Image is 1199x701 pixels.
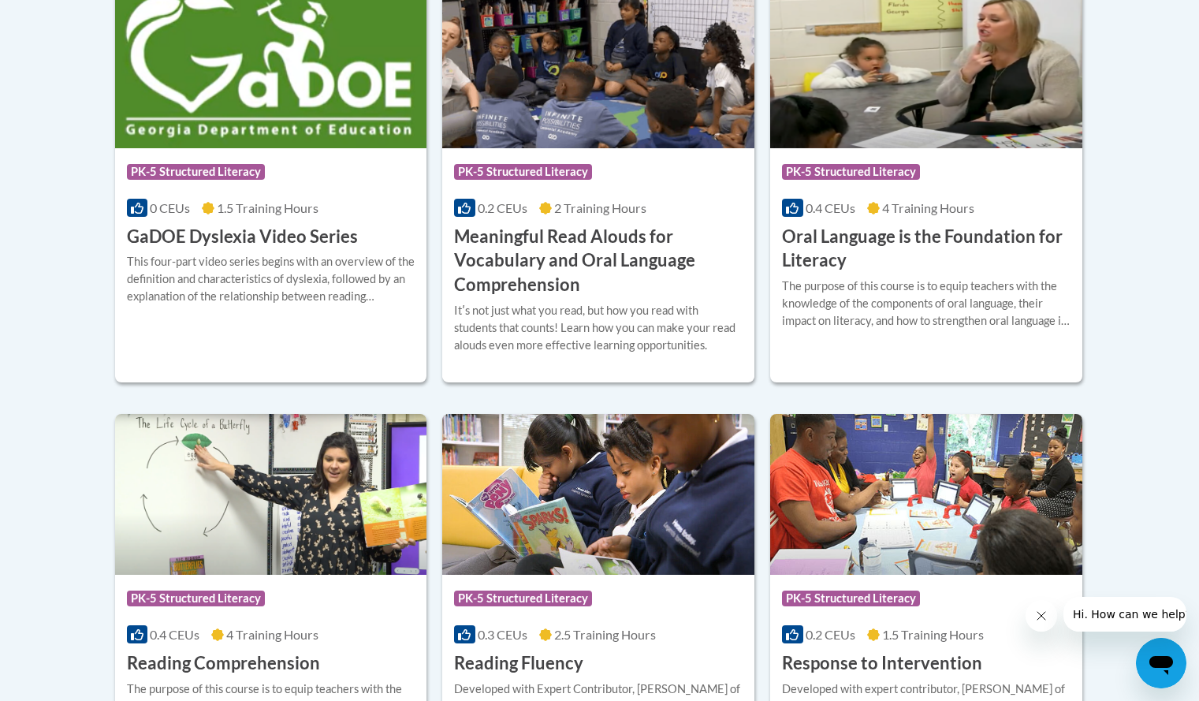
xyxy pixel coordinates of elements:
[454,651,583,676] h3: Reading Fluency
[1136,638,1186,688] iframe: Button to launch messaging window
[782,278,1071,330] div: The purpose of this course is to equip teachers with the knowledge of the components of oral lang...
[9,11,128,24] span: Hi. How can we help?
[782,164,920,180] span: PK-5 Structured Literacy
[806,627,855,642] span: 0.2 CEUs
[782,651,982,676] h3: Response to Intervention
[806,200,855,215] span: 0.4 CEUs
[454,302,743,354] div: Itʹs not just what you read, but how you read with students that counts! Learn how you can make y...
[454,164,592,180] span: PK-5 Structured Literacy
[127,253,415,305] div: This four-part video series begins with an overview of the definition and characteristics of dysl...
[1063,597,1186,632] iframe: Message from company
[127,164,265,180] span: PK-5 Structured Literacy
[882,200,974,215] span: 4 Training Hours
[478,627,527,642] span: 0.3 CEUs
[782,591,920,606] span: PK-5 Structured Literacy
[1026,600,1057,632] iframe: Close message
[115,414,427,575] img: Course Logo
[770,414,1082,575] img: Course Logo
[882,627,984,642] span: 1.5 Training Hours
[454,591,592,606] span: PK-5 Structured Literacy
[217,200,318,215] span: 1.5 Training Hours
[554,627,656,642] span: 2.5 Training Hours
[442,414,754,575] img: Course Logo
[150,200,190,215] span: 0 CEUs
[782,225,1071,274] h3: Oral Language is the Foundation for Literacy
[226,627,318,642] span: 4 Training Hours
[554,200,646,215] span: 2 Training Hours
[150,627,199,642] span: 0.4 CEUs
[127,225,358,249] h3: GaDOE Dyslexia Video Series
[454,225,743,297] h3: Meaningful Read Alouds for Vocabulary and Oral Language Comprehension
[127,591,265,606] span: PK-5 Structured Literacy
[127,651,320,676] h3: Reading Comprehension
[478,200,527,215] span: 0.2 CEUs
